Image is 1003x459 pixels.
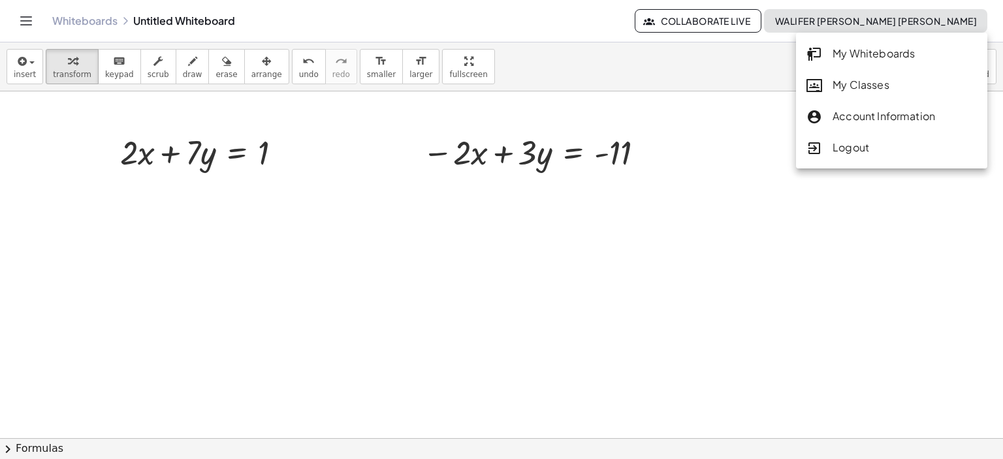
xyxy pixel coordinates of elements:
span: scrub [148,70,169,79]
div: My Classes [806,77,977,94]
span: erase [215,70,237,79]
span: fullscreen [449,70,487,79]
span: keypad [105,70,134,79]
span: arrange [251,70,282,79]
a: My Whiteboards [796,38,987,69]
button: format_sizesmaller [360,49,403,84]
span: larger [409,70,432,79]
span: redo [332,70,350,79]
i: keyboard [113,54,125,69]
i: redo [335,54,347,69]
span: Collaborate Live [646,15,750,27]
button: Toggle navigation [16,10,37,31]
span: undo [299,70,319,79]
span: draw [183,70,202,79]
button: draw [176,49,210,84]
button: WALIFER [PERSON_NAME] [PERSON_NAME] [764,9,987,33]
button: transform [46,49,99,84]
a: Whiteboards [52,14,118,27]
span: insert [14,70,36,79]
button: fullscreen [442,49,494,84]
button: arrange [244,49,289,84]
i: undo [302,54,315,69]
button: Collaborate Live [635,9,761,33]
div: My Whiteboards [806,46,977,63]
button: insert [7,49,43,84]
button: format_sizelarger [402,49,439,84]
span: transform [53,70,91,79]
button: redoredo [325,49,357,84]
i: format_size [415,54,427,69]
div: Account Information [806,108,977,125]
span: smaller [367,70,396,79]
span: WALIFER [PERSON_NAME] [PERSON_NAME] [774,15,977,27]
a: My Classes [796,69,987,101]
button: undoundo [292,49,326,84]
div: Logout [806,140,977,157]
button: scrub [140,49,176,84]
button: erase [208,49,244,84]
button: keyboardkeypad [98,49,141,84]
i: format_size [375,54,387,69]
